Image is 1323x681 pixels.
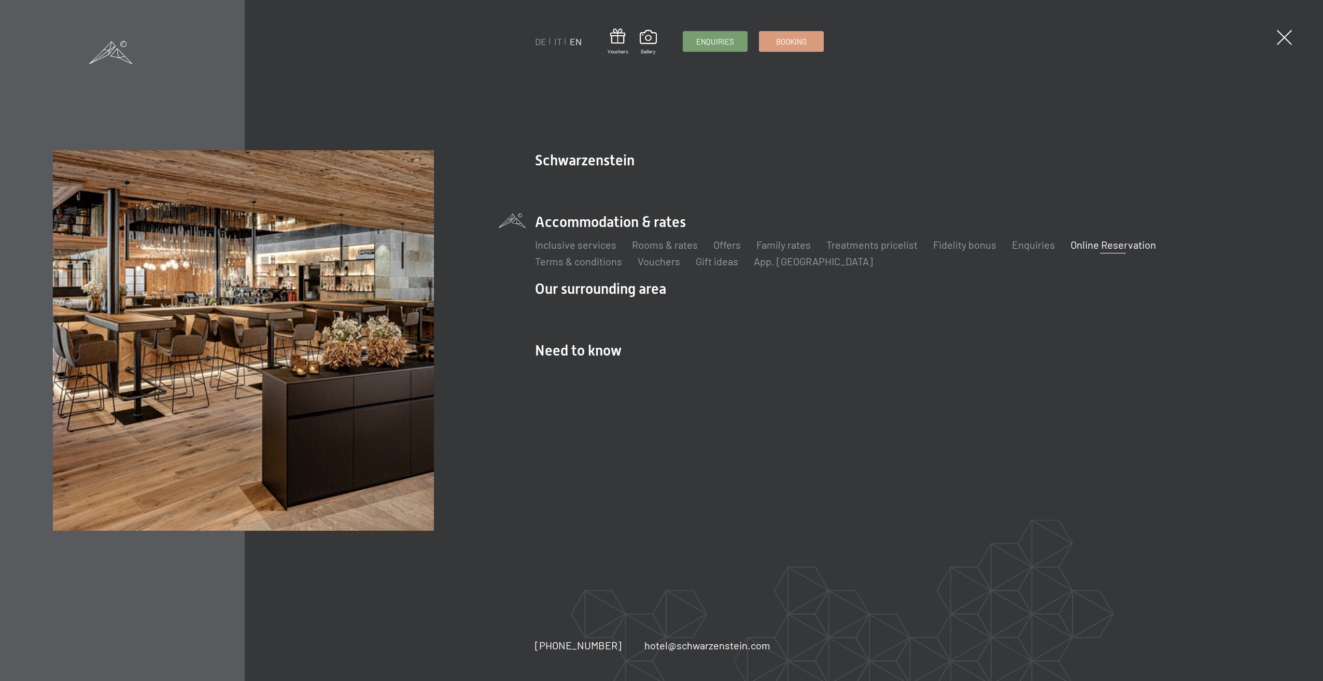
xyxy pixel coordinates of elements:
a: Enquiries [1012,238,1055,251]
span: [PHONE_NUMBER] [535,639,622,651]
a: Family rates [756,238,811,251]
a: Treatments pricelist [826,238,918,251]
a: App. [GEOGRAPHIC_DATA] [754,255,873,267]
span: Gallery [640,48,657,55]
a: Inclusive services [535,238,616,251]
a: Rooms & rates [632,238,698,251]
a: hotel@schwarzenstein.com [644,638,770,652]
span: Enquiries [696,36,734,47]
a: DE [535,36,546,47]
a: Booking [759,32,823,51]
a: Terms & conditions [535,255,622,267]
a: Vouchers [608,29,628,55]
a: IT [554,36,562,47]
a: Vouchers [638,255,680,267]
a: Online Reservation [1071,238,1156,251]
a: Gift ideas [696,255,738,267]
a: Enquiries [683,32,747,51]
img: Online reservations at Hotel Schwarzenstein in Italy [53,150,434,531]
a: Gallery [640,30,657,55]
a: Fidelity bonus [933,238,996,251]
a: Offers [713,238,741,251]
span: Booking [776,36,807,47]
a: EN [570,36,582,47]
span: Vouchers [608,48,628,55]
a: [PHONE_NUMBER] [535,638,622,652]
